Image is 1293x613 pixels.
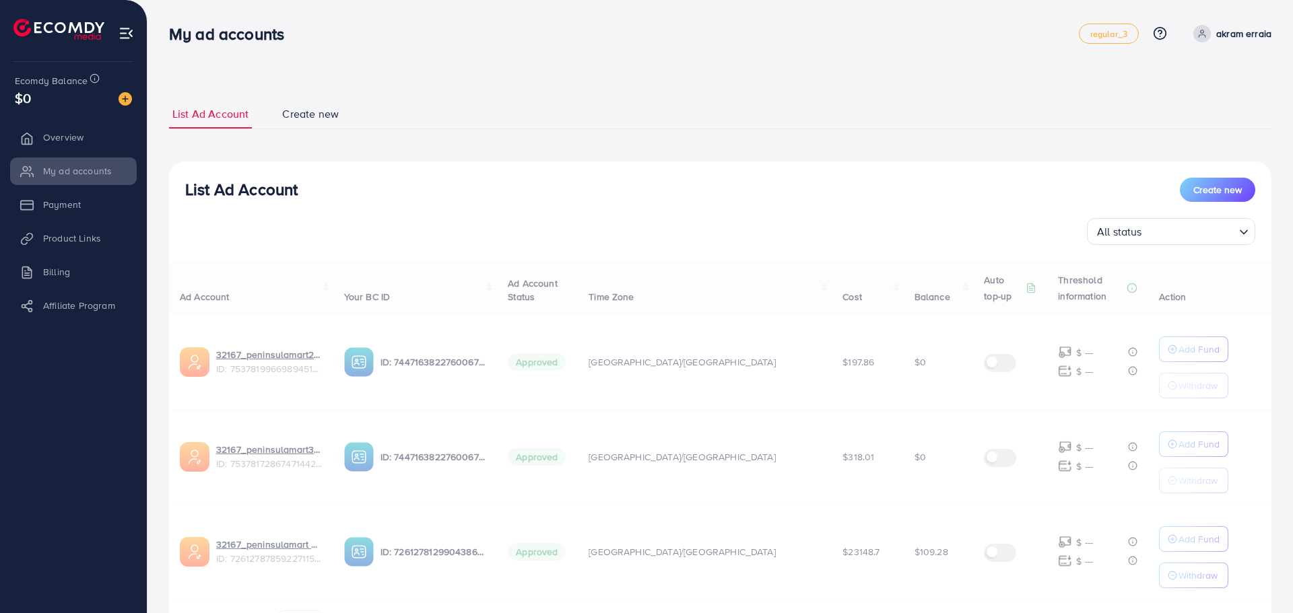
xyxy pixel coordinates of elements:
img: image [119,92,132,106]
input: Search for option [1146,219,1234,242]
span: Create new [282,106,339,122]
img: logo [13,19,104,40]
span: Create new [1193,183,1242,196]
span: regular_3 [1090,30,1127,38]
span: Ecomdy Balance [15,74,88,87]
button: Create new [1180,178,1255,202]
a: akram erraia [1188,25,1271,42]
span: $0 [15,88,31,108]
div: Search for option [1087,218,1255,245]
h3: List Ad Account [185,180,298,199]
h3: My ad accounts [169,24,295,44]
span: List Ad Account [172,106,248,122]
p: akram erraia [1216,26,1271,42]
img: menu [119,26,134,41]
span: All status [1094,222,1145,242]
a: regular_3 [1079,24,1139,44]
